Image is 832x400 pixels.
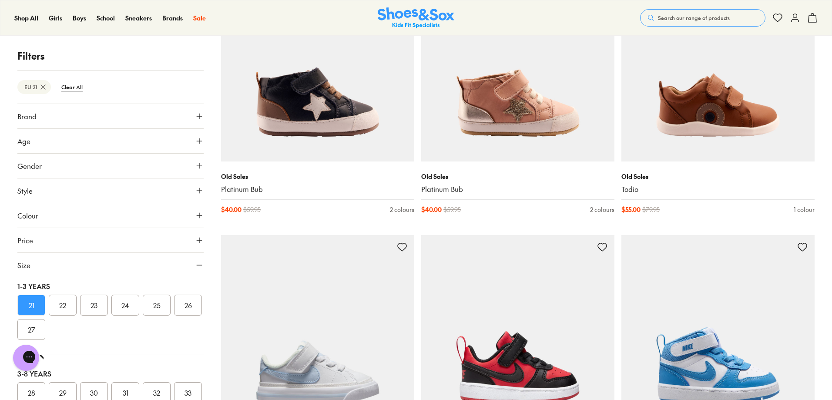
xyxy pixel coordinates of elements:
div: 2 colours [590,205,614,214]
div: 3-8 Years [17,368,204,379]
span: Girls [49,13,62,22]
span: Style [17,185,33,196]
a: Shoes & Sox [378,7,454,29]
a: Platinum Bub [221,185,414,194]
a: Shop All [14,13,38,23]
a: Sale [193,13,206,23]
button: 21 [17,295,45,316]
span: Price [17,235,33,245]
div: 2 colours [390,205,414,214]
span: $ 40.00 [221,205,242,214]
button: Price [17,228,204,252]
span: $ 55.00 [621,205,641,214]
span: Brand [17,111,37,121]
btn: Clear All [54,79,90,95]
span: Search our range of products [658,14,730,22]
btn: EU 21 [17,80,51,94]
span: Size [17,260,30,270]
button: Age [17,129,204,153]
a: Boys [73,13,86,23]
button: Brand [17,104,204,128]
button: Size [17,253,204,277]
span: $ 59.95 [243,205,261,214]
span: Gender [17,161,42,171]
span: Sneakers [125,13,152,22]
span: Brands [162,13,183,22]
span: Colour [17,210,38,221]
span: $ 40.00 [421,205,442,214]
span: $ 79.95 [642,205,660,214]
div: 1 colour [794,205,815,214]
span: Boys [73,13,86,22]
button: 23 [80,295,108,316]
img: SNS_Logo_Responsive.svg [378,7,454,29]
span: Sale [193,13,206,22]
button: 25 [143,295,171,316]
div: 1-3 Years [17,281,204,291]
p: Old Soles [621,172,815,181]
button: Gender [17,154,204,178]
span: School [97,13,115,22]
a: Platinum Bub [421,185,614,194]
button: 22 [49,295,77,316]
a: Todio [621,185,815,194]
p: Old Soles [221,172,414,181]
iframe: Gorgias live chat messenger [9,342,44,374]
button: Search our range of products [640,9,765,27]
p: Old Soles [421,172,614,181]
button: 24 [111,295,139,316]
p: Filters [17,49,204,63]
span: $ 59.95 [443,205,461,214]
a: Brands [162,13,183,23]
a: Girls [49,13,62,23]
button: 27 [17,319,45,340]
span: Age [17,136,30,146]
button: Colour [17,203,204,228]
button: 26 [174,295,202,316]
a: School [97,13,115,23]
button: Style [17,178,204,203]
a: Sneakers [125,13,152,23]
span: Shop All [14,13,38,22]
